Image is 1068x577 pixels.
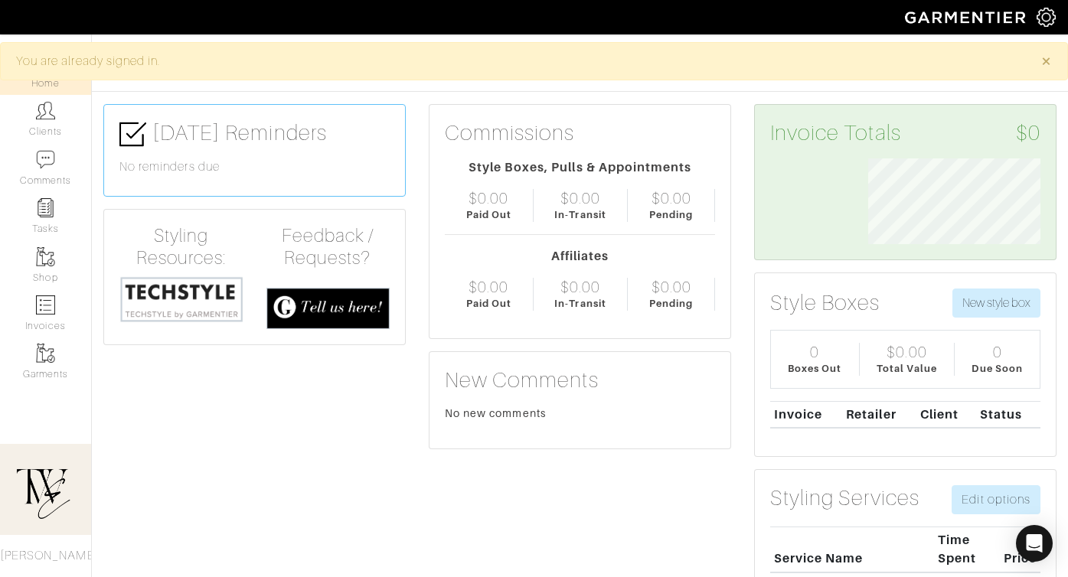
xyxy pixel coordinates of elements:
[445,406,715,421] div: No new comments
[466,296,511,311] div: Paid Out
[560,189,600,207] div: $0.00
[887,343,926,361] div: $0.00
[560,278,600,296] div: $0.00
[36,247,55,266] img: garments-icon-b7da505a4dc4fd61783c78ac3ca0ef83fa9d6f193b1c9dc38574b1d14d53ca28.png
[770,485,919,511] h3: Styling Services
[119,120,390,148] h3: [DATE] Reminders
[1016,525,1053,562] div: Open Intercom Messenger
[952,288,1040,318] button: New style box
[877,361,938,376] div: Total Value
[649,207,693,222] div: Pending
[554,296,606,311] div: In-Transit
[897,4,1037,31] img: garmentier-logo-header-white-b43fb05a5012e4ada735d5af1a66efaba907eab6374d6393d1fbf88cb4ef424d.png
[119,275,243,323] img: techstyle-93310999766a10050dc78ceb7f971a75838126fd19372ce40ba20cdf6a89b94b.png
[976,401,1040,428] th: Status
[16,52,1018,70] div: You are already signed in.
[810,343,819,361] div: 0
[36,344,55,363] img: garments-icon-b7da505a4dc4fd61783c78ac3ca0ef83fa9d6f193b1c9dc38574b1d14d53ca28.png
[445,120,575,146] h3: Commissions
[652,278,691,296] div: $0.00
[445,367,715,393] h3: New Comments
[972,361,1022,376] div: Due Soon
[554,207,606,222] div: In-Transit
[1040,51,1052,71] span: ×
[770,527,934,572] th: Service Name
[770,401,842,428] th: Invoice
[770,120,1040,146] h3: Invoice Totals
[652,189,691,207] div: $0.00
[770,290,880,316] h3: Style Boxes
[36,150,55,169] img: comment-icon-a0a6a9ef722e966f86d9cbdc48e553b5cf19dbc54f86b18d962a5391bc8f6eb6.png
[36,101,55,120] img: clients-icon-6bae9207a08558b7cb47a8932f037763ab4055f8c8b6bfacd5dc20c3e0201464.png
[36,295,55,315] img: orders-icon-0abe47150d42831381b5fb84f609e132dff9fe21cb692f30cb5eec754e2cba89.png
[1037,8,1056,27] img: gear-icon-white-bd11855cb880d31180b6d7d6211b90ccbf57a29d726f0c71d8c61bd08dd39cc2.png
[993,343,1002,361] div: 0
[119,121,146,148] img: check-box-icon-36a4915ff3ba2bd8f6e4f29bc755bb66becd62c870f447fc0dd1365fcfddab58.png
[952,485,1040,514] a: Edit options
[266,225,390,269] h4: Feedback / Requests?
[119,160,390,174] h6: No reminders due
[266,288,390,329] img: feedback_requests-3821251ac2bd56c73c230f3229a5b25d6eb027adea667894f41107c140538ee0.png
[788,361,841,376] div: Boxes Out
[466,207,511,222] div: Paid Out
[36,198,55,217] img: reminder-icon-8004d30b9f0a5d33ae49ab947aed9ed385cf756f9e5892f1edd6e32f2345188e.png
[916,401,976,428] th: Client
[989,527,1040,572] th: Price
[469,189,508,207] div: $0.00
[469,278,508,296] div: $0.00
[445,247,715,266] div: Affiliates
[842,401,916,428] th: Retailer
[119,225,243,269] h4: Styling Resources:
[445,158,715,177] div: Style Boxes, Pulls & Appointments
[649,296,693,311] div: Pending
[1016,120,1040,146] span: $0
[934,527,989,572] th: Time Spent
